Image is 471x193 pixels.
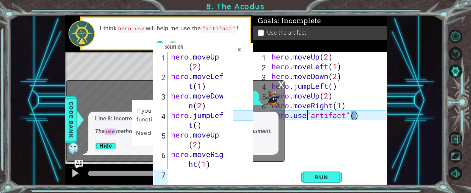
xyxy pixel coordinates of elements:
img: AI [67,141,80,155]
div: x [278,81,284,87]
div: 2 [255,63,268,72]
img: Player [266,91,279,105]
button: Maximize Browser [449,149,462,163]
p: If you want to call as function, you need 's [136,107,242,124]
button: Ask AI [75,160,83,168]
button: AI Hint [449,64,462,78]
div: 1 [255,53,268,63]
div: × [234,44,245,55]
span: Run [308,174,335,181]
div: 1 [154,53,168,72]
span: Code Bank [66,99,77,140]
button: Mute [449,167,462,180]
div: 3 [154,92,168,111]
button: Shift+Enter: Run current code. [301,170,342,184]
em: The method should include parentheses around the argument. [95,128,272,134]
span: Need help? [136,129,169,136]
p: Use the artifact [267,29,306,36]
button: Back to Map [449,132,462,145]
span: Goals [258,17,321,25]
a: Back to Map [450,130,471,148]
button: Restart Level [449,47,462,61]
div: Solution [162,44,187,50]
span: : Incomplete [277,17,321,25]
p: Line 8: incorrect syntax to call method. [95,115,272,123]
code: use [104,128,116,135]
div: 6 [154,150,168,170]
code: hero.use [117,25,146,33]
p: I think will help me use the ! [100,25,245,33]
button: Ctrl + P: Play [69,167,82,181]
button: Level Options [449,30,462,43]
div: 2 [154,72,168,92]
div: 3 [255,72,268,82]
div: 4 [154,111,168,131]
div: 5 [154,131,168,150]
button: Hide [95,141,117,151]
